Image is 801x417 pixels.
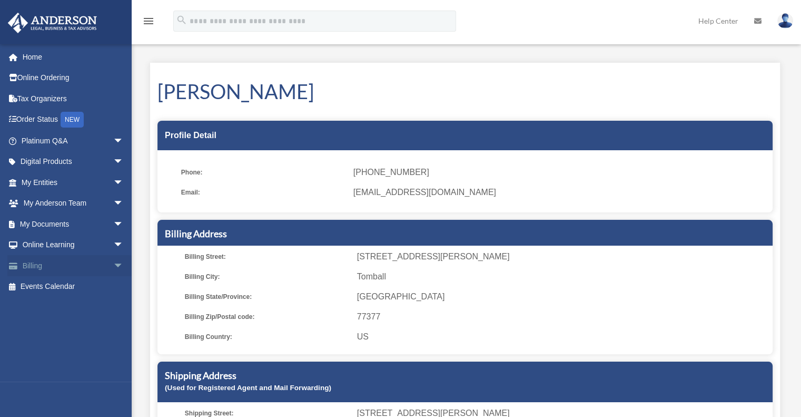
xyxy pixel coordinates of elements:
a: Digital Productsarrow_drop_down [7,151,140,172]
span: arrow_drop_down [113,235,134,256]
div: NEW [61,112,84,128]
span: [EMAIL_ADDRESS][DOMAIN_NAME] [353,185,765,200]
a: menu [142,18,155,27]
a: Online Ordering [7,67,140,89]
span: arrow_drop_down [113,172,134,193]
span: Phone: [181,165,346,180]
a: Home [7,46,140,67]
img: User Pic [777,13,793,28]
img: Anderson Advisors Platinum Portal [5,13,100,33]
span: arrow_drop_down [113,130,134,152]
i: menu [142,15,155,27]
span: Billing City: [185,269,350,284]
span: Email: [181,185,346,200]
span: 77377 [357,309,769,324]
span: arrow_drop_down [113,151,134,173]
a: Platinum Q&Aarrow_drop_down [7,130,140,151]
a: Order StatusNEW [7,109,140,131]
span: US [357,329,769,344]
span: arrow_drop_down [113,214,134,235]
span: arrow_drop_down [113,193,134,215]
a: Online Learningarrow_drop_down [7,235,140,256]
span: Billing State/Province: [185,289,350,304]
div: Profile Detail [157,121,773,150]
a: Events Calendar [7,276,140,297]
a: My Entitiesarrow_drop_down [7,172,140,193]
h5: Billing Address [165,227,765,240]
span: [GEOGRAPHIC_DATA] [357,289,769,304]
h1: [PERSON_NAME] [157,77,773,105]
span: Billing Country: [185,329,350,344]
a: My Anderson Teamarrow_drop_down [7,193,140,214]
h5: Shipping Address [165,369,765,382]
span: Tomball [357,269,769,284]
span: [STREET_ADDRESS][PERSON_NAME] [357,249,769,264]
a: Billingarrow_drop_down [7,255,140,276]
a: My Documentsarrow_drop_down [7,214,140,235]
span: Billing Street: [185,249,350,264]
span: Billing Zip/Postal code: [185,309,350,324]
a: Tax Organizers [7,88,140,109]
span: [PHONE_NUMBER] [353,165,765,180]
small: (Used for Registered Agent and Mail Forwarding) [165,384,331,392]
i: search [176,14,187,26]
span: arrow_drop_down [113,255,134,277]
